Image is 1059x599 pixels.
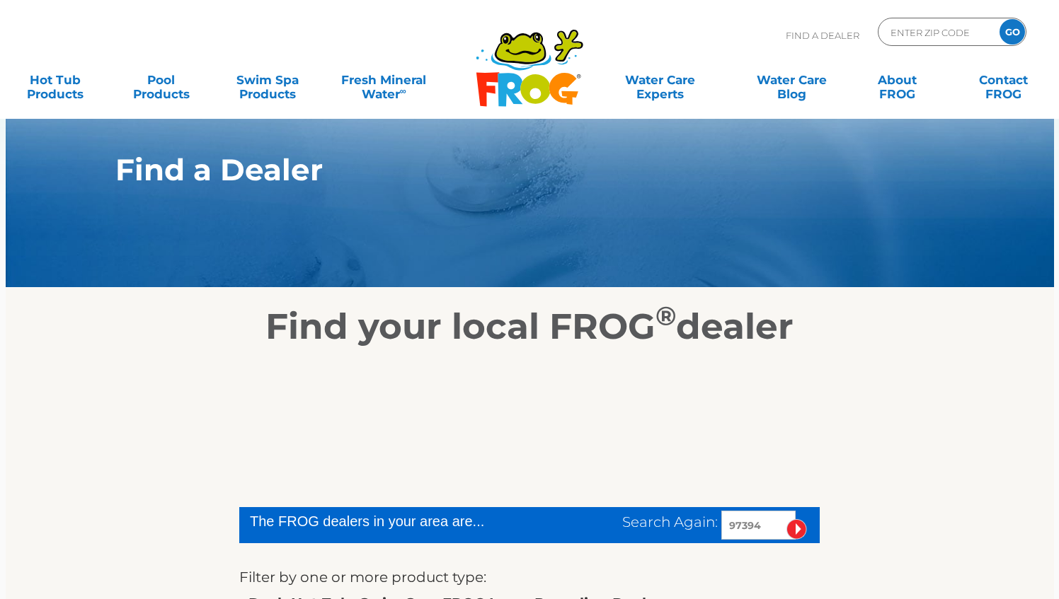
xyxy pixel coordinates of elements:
input: GO [1000,19,1025,45]
a: PoolProducts [120,66,202,94]
sup: ® [656,300,676,332]
h2: Find your local FROG dealer [94,306,965,348]
a: AboutFROG [857,66,939,94]
p: Find A Dealer [786,18,859,53]
a: Swim SpaProducts [227,66,309,94]
a: ContactFROG [962,66,1044,94]
span: Search Again: [622,513,718,530]
input: Zip Code Form [889,22,985,42]
div: The FROG dealers in your area are... [250,511,535,532]
a: Fresh MineralWater∞ [332,66,435,94]
a: Water CareExperts [593,66,726,94]
h1: Find a Dealer [115,153,878,187]
sup: ∞ [400,86,406,96]
label: Filter by one or more product type: [239,566,486,588]
input: Submit [786,519,807,540]
a: Hot TubProducts [14,66,96,94]
a: Water CareBlog [750,66,832,94]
